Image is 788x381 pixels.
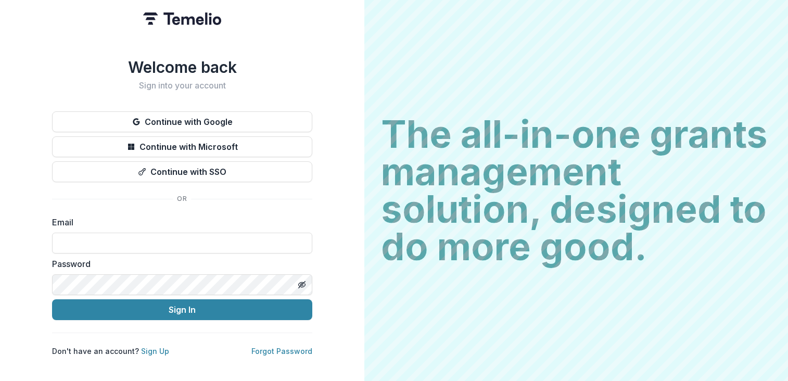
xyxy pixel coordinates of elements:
[52,258,306,270] label: Password
[52,58,312,77] h1: Welcome back
[52,161,312,182] button: Continue with SSO
[251,347,312,355] a: Forgot Password
[52,346,169,357] p: Don't have an account?
[52,111,312,132] button: Continue with Google
[143,12,221,25] img: Temelio
[141,347,169,355] a: Sign Up
[52,216,306,228] label: Email
[52,299,312,320] button: Sign In
[52,136,312,157] button: Continue with Microsoft
[52,81,312,91] h2: Sign into your account
[294,276,310,293] button: Toggle password visibility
